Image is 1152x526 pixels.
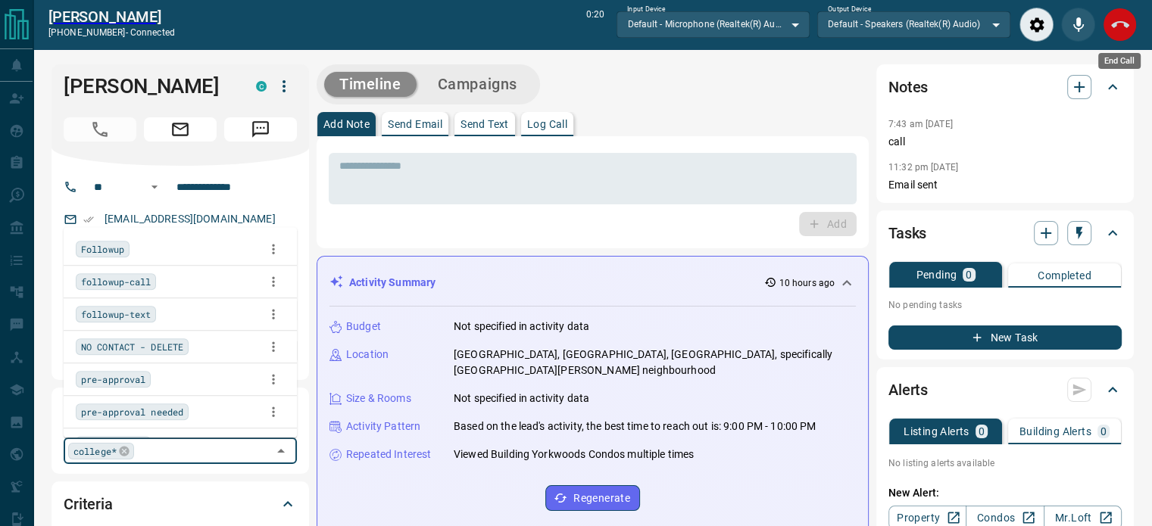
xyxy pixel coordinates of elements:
p: No pending tasks [888,294,1122,316]
p: [GEOGRAPHIC_DATA], [GEOGRAPHIC_DATA], [GEOGRAPHIC_DATA], specifically [GEOGRAPHIC_DATA][PERSON_NA... [454,347,856,378]
div: condos.ca [256,81,267,92]
div: Default - Microphone (Realtek(R) Audio) [617,11,810,37]
div: Activity Summary10 hours ago [329,269,856,297]
span: has an agent [81,437,145,452]
h2: Tasks [888,221,926,245]
p: Viewed Building Yorkwoods Condos multiple times [454,447,694,462]
div: college* [68,443,134,459]
button: New Task [888,325,1122,350]
h2: Alerts [888,378,928,402]
span: connected [130,27,175,38]
p: 7:43 am [DATE] [888,119,953,129]
a: [PERSON_NAME] [48,8,175,26]
div: Mute [1061,8,1095,42]
p: No listing alerts available [888,456,1122,470]
p: 10 hours ago [779,276,835,290]
p: Completed [1038,270,1091,281]
span: pre-approval [81,372,145,387]
button: Timeline [324,72,417,97]
div: Tasks [888,215,1122,251]
div: Notes [888,69,1122,105]
div: Audio Settings [1019,8,1054,42]
button: Close [270,440,292,462]
a: [EMAIL_ADDRESS][DOMAIN_NAME] [105,213,276,225]
p: Send Email [388,119,442,129]
span: Followup [81,241,124,257]
svg: Email Verified [83,214,94,225]
p: Log Call [527,119,567,129]
p: Not specified in activity data [454,319,589,335]
span: pre-approval needed [81,404,183,419]
div: Criteria [64,486,297,522]
h1: [PERSON_NAME] [64,74,233,98]
p: Budget [346,319,381,335]
p: Size & Rooms [346,391,411,406]
label: Input Device [627,5,666,14]
span: Call [64,117,136,142]
p: call [888,134,1122,150]
button: Campaigns [423,72,532,97]
span: followup-call [81,274,151,289]
p: 0 [1100,426,1107,437]
p: 0:20 [586,8,604,42]
p: Based on the lead's activity, the best time to reach out is: 9:00 PM - 10:00 PM [454,419,816,434]
p: Location [346,347,389,363]
p: 0 [979,426,985,437]
button: Regenerate [545,485,640,511]
p: Add Note [323,119,370,129]
p: New Alert: [888,485,1122,501]
h2: Notes [888,75,928,99]
p: Not specified in activity data [454,391,589,406]
h2: Criteria [64,492,113,516]
span: college* [73,444,117,459]
p: [PHONE_NUMBER] - [48,26,175,39]
button: Open [145,178,164,196]
p: Pending [916,269,957,280]
p: Send Text [460,119,509,129]
p: 0 [966,269,972,280]
span: Message [224,117,297,142]
span: followup-text [81,307,151,322]
span: NO CONTACT - DELETE [81,339,183,354]
span: Email [144,117,217,142]
p: Building Alerts [1019,426,1091,437]
div: End Call [1098,53,1141,69]
p: Listing Alerts [904,426,969,437]
p: 11:32 pm [DATE] [888,162,958,173]
label: Output Device [828,5,871,14]
div: Alerts [888,372,1122,408]
p: Email sent [888,177,1122,193]
p: Repeated Interest [346,447,431,462]
div: Default - Speakers (Realtek(R) Audio) [817,11,1010,37]
div: End Call [1103,8,1137,42]
p: Activity Pattern [346,419,420,434]
p: Activity Summary [349,275,436,291]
